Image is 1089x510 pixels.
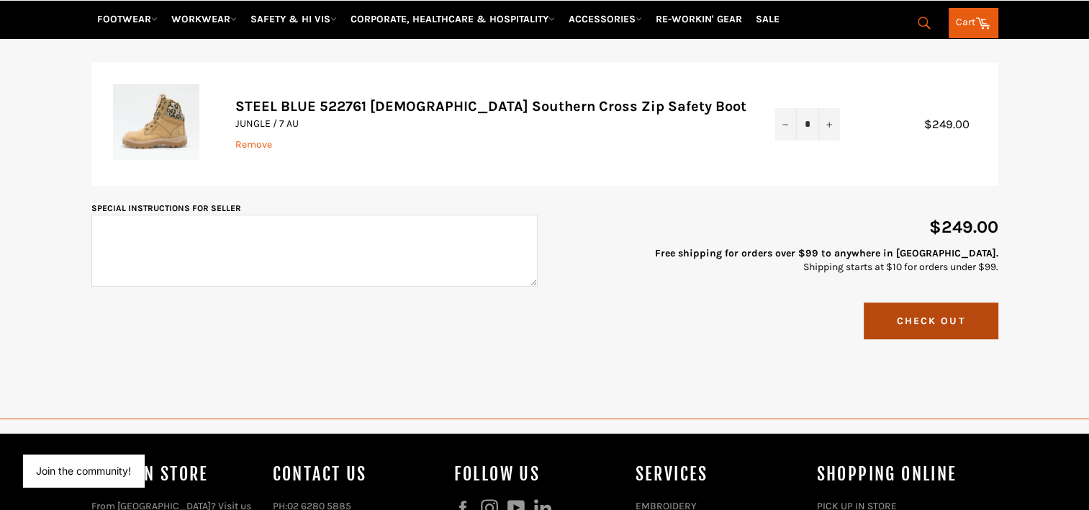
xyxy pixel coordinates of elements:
a: ACCESSORIES [563,6,648,32]
h4: Shop In Store [91,462,258,486]
h4: Follow us [454,462,621,486]
span: $249.00 [924,117,984,131]
button: Reduce item quantity by one [775,108,797,140]
label: Special instructions for seller [91,203,241,213]
a: RE-WORKIN' GEAR [650,6,748,32]
button: Check Out [864,303,998,339]
h4: SHOPPING ONLINE [817,462,984,486]
a: SALE [750,6,785,32]
h4: Contact Us [273,462,440,486]
a: SAFETY & HI VIS [245,6,343,32]
a: CORPORATE, HEALTHCARE & HOSPITALITY [345,6,561,32]
p: Shipping starts at $10 for orders under $99. [552,246,998,274]
a: Cart [949,8,998,38]
h4: services [636,462,803,486]
button: Join the community! [36,465,131,477]
button: Increase item quantity by one [818,108,840,140]
a: Remove [235,138,272,151]
span: $249.00 [929,217,998,237]
a: STEEL BLUE 522761 [DEMOGRAPHIC_DATA] Southern Cross Zip Safety Boot [235,98,746,115]
strong: Free shipping for orders over $99 to anywhere in [GEOGRAPHIC_DATA]. [655,247,998,259]
img: STEEL BLUE 522761 Ladies Southern Cross Zip Safety Boot - JUNGLE / 7 AU [113,84,199,161]
p: JUNGLE / 7 AU [235,117,746,130]
a: FOOTWEAR [91,6,163,32]
a: WORKWEAR [166,6,243,32]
